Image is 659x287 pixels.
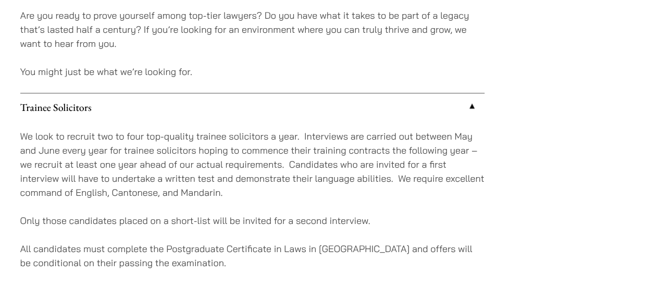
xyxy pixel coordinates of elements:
[20,93,484,120] a: Trainee Solicitors
[20,129,484,199] p: We look to recruit two to four top-quality trainee solicitors a year. Interviews are carried out ...
[20,213,484,227] p: Only those candidates placed on a short-list will be invited for a second interview.
[20,8,484,51] p: Are you ready to prove yourself among top-tier lawyers? Do you have what it takes to be part of a...
[20,65,484,79] p: You might just be what we’re looking for.
[20,241,484,269] p: All candidates must complete the Postgraduate Certificate in Laws in [GEOGRAPHIC_DATA] and offers...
